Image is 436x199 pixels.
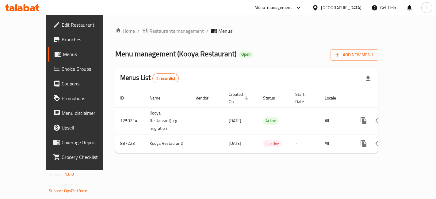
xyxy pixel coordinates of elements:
button: Change Status [371,113,386,128]
span: Vendor [196,94,216,102]
span: 1.0.0 [65,170,74,178]
td: - [290,107,320,134]
a: Coverage Report [48,135,118,150]
li: / [137,27,140,35]
a: Choice Groups [48,62,118,76]
span: Menus [63,51,113,58]
a: Grocery Checklist [48,150,118,164]
span: Name [150,94,168,102]
span: Add New Menu [335,51,373,59]
span: Created On [229,91,251,105]
a: Menu disclaimer [48,106,118,120]
td: Kooya Restaurant)-cg migration [145,107,191,134]
span: Branches [62,36,113,43]
h2: Menus List [120,73,179,83]
span: Version: [49,170,64,178]
span: Promotions [62,95,113,102]
a: Branches [48,32,118,47]
div: Menu-management [254,4,292,11]
div: Inactive [263,140,281,147]
span: Grocery Checklist [62,153,113,161]
button: Change Status [371,136,386,151]
a: Restaurants management [142,27,204,35]
span: Menu management ( Kooya Restaurant ) [115,47,236,61]
span: Coverage Report [62,139,113,146]
span: Upsell [62,124,113,131]
span: [DATE] [229,139,241,147]
a: Coupons [48,76,118,91]
span: Restaurants management [149,27,204,35]
a: Home [115,27,135,35]
span: Coupons [62,80,113,87]
span: Inactive [263,140,281,147]
td: Kooya Restaurant) [145,134,191,153]
li: / [206,27,208,35]
a: Upsell [48,120,118,135]
nav: breadcrumb [115,27,378,35]
span: Status [263,94,283,102]
table: enhanced table [115,89,420,153]
span: 2 record(s) [153,76,179,81]
a: Promotions [48,91,118,106]
td: All [320,134,351,153]
span: [DATE] [229,117,241,125]
span: Menu disclaimer [62,109,113,117]
div: [GEOGRAPHIC_DATA] [321,4,361,11]
span: L [426,4,428,11]
span: Edit Restaurant [62,21,113,28]
span: Menus [218,27,232,35]
button: more [356,113,371,128]
td: 1250214 [115,107,145,134]
td: 887223 [115,134,145,153]
th: Actions [351,89,420,107]
span: Get support on: [49,181,77,189]
span: Open [239,52,253,57]
span: Start Date [295,91,312,105]
td: All [320,107,351,134]
span: Active [263,117,279,124]
span: Locale [325,94,344,102]
div: Export file [361,71,376,86]
span: Choice Groups [62,65,113,73]
a: Edit Restaurant [48,17,118,32]
td: - [290,134,320,153]
a: Support.OpsPlatform [49,187,88,195]
div: Open [239,51,253,58]
div: Total records count [152,73,179,83]
span: ID [120,94,132,102]
button: more [356,136,371,151]
button: Add New Menu [331,49,378,61]
a: Menus [48,47,118,62]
